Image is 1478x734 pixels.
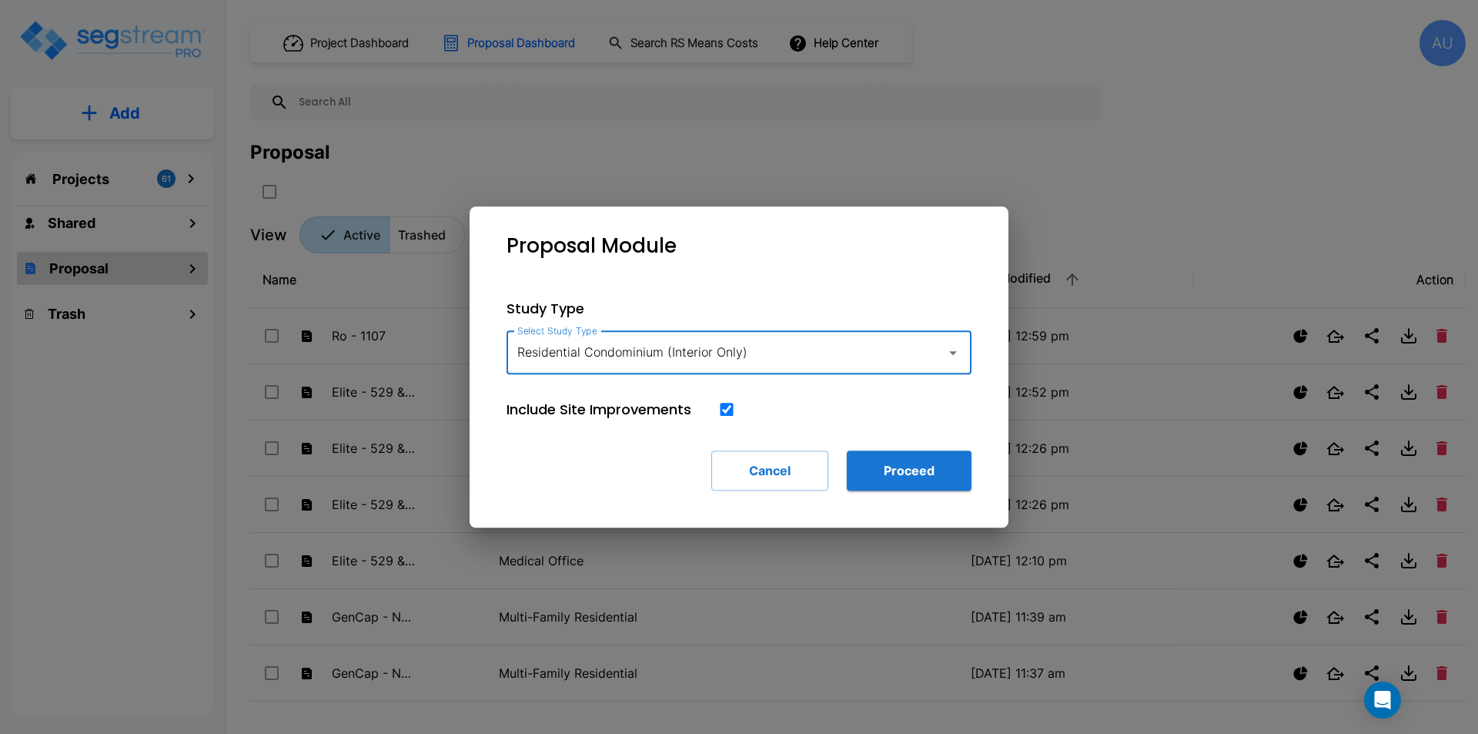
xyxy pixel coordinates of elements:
[711,451,828,491] button: Cancel
[507,399,691,420] p: Include Site Improvements
[847,451,971,491] button: Proceed
[507,231,677,261] p: Proposal Module
[517,324,597,337] label: Select Study Type
[1364,682,1401,719] div: Open Intercom Messenger
[507,298,971,319] p: Study Type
